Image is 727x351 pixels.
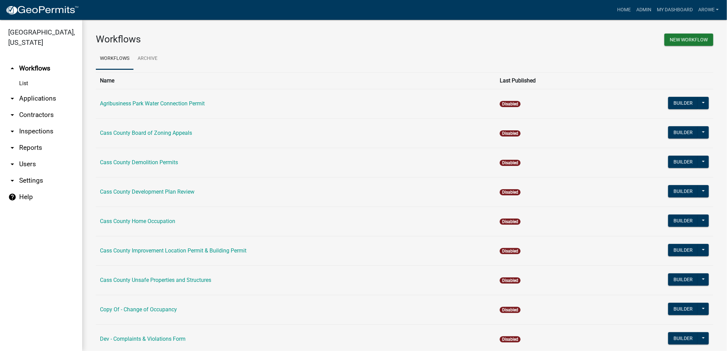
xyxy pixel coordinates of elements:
button: Builder [668,332,698,344]
span: Disabled [500,219,521,225]
a: arowe [696,3,722,16]
button: Builder [668,244,698,256]
a: Cass County Development Plan Review [100,188,194,195]
i: arrow_drop_down [8,144,16,152]
a: Cass County Home Occupation [100,218,175,224]
span: Disabled [500,189,521,195]
h3: Workflows [96,34,399,45]
button: New Workflow [664,34,713,46]
span: Disabled [500,277,521,284]
span: Disabled [500,160,521,166]
a: Copy Of - Change of Occupancy [100,306,177,313]
a: Cass County Demolition Permits [100,159,178,166]
a: Workflows [96,48,133,70]
i: arrow_drop_down [8,127,16,135]
th: Last Published [496,72,604,89]
i: arrow_drop_down [8,160,16,168]
span: Disabled [500,130,521,136]
a: Agribusiness Park Water Connection Permit [100,100,205,107]
i: help [8,193,16,201]
span: Disabled [500,248,521,254]
a: Dev - Complaints & Violations Form [100,336,186,342]
th: Name [96,72,496,89]
a: Cass County Board of Zoning Appeals [100,130,192,136]
a: Admin [634,3,654,16]
i: arrow_drop_up [8,64,16,73]
i: arrow_drop_down [8,177,16,185]
button: Builder [668,214,698,227]
button: Builder [668,303,698,315]
span: Disabled [500,307,521,313]
i: arrow_drop_down [8,94,16,103]
i: arrow_drop_down [8,111,16,119]
a: Cass County Improvement Location Permit & Building Permit [100,247,246,254]
span: Disabled [500,101,521,107]
span: Disabled [500,336,521,342]
button: Builder [668,156,698,168]
a: Home [614,3,634,16]
button: Builder [668,273,698,286]
button: Builder [668,126,698,139]
button: Builder [668,185,698,197]
a: Archive [133,48,162,70]
button: Builder [668,97,698,109]
a: My Dashboard [654,3,696,16]
a: Cass County Unsafe Properties and Structures [100,277,211,283]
